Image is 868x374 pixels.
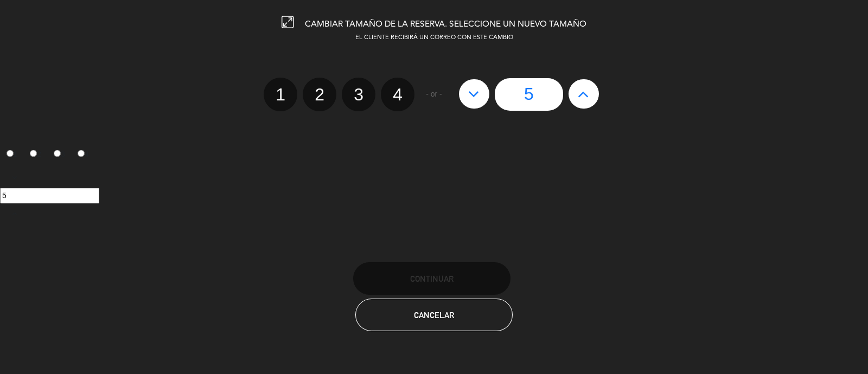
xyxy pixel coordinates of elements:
input: 4 [78,150,85,157]
input: 2 [30,150,37,157]
span: - or - [426,88,442,100]
span: CAMBIAR TAMAÑO DE LA RESERVA. SELECCIONE UN NUEVO TAMAÑO [305,20,586,29]
span: EL CLIENTE RECIBIRÁ UN CORREO CON ESTE CAMBIO [355,35,513,41]
label: 2 [303,78,336,111]
input: 3 [54,150,61,157]
label: 2 [24,145,48,164]
span: Cancelar [414,310,454,320]
label: 1 [264,78,297,111]
label: 4 [71,145,95,164]
label: 3 [342,78,375,111]
button: Cancelar [355,299,513,331]
label: 4 [381,78,414,111]
button: Continuar [353,262,510,295]
input: 1 [7,150,14,157]
span: Continuar [410,274,454,283]
label: 3 [48,145,72,164]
